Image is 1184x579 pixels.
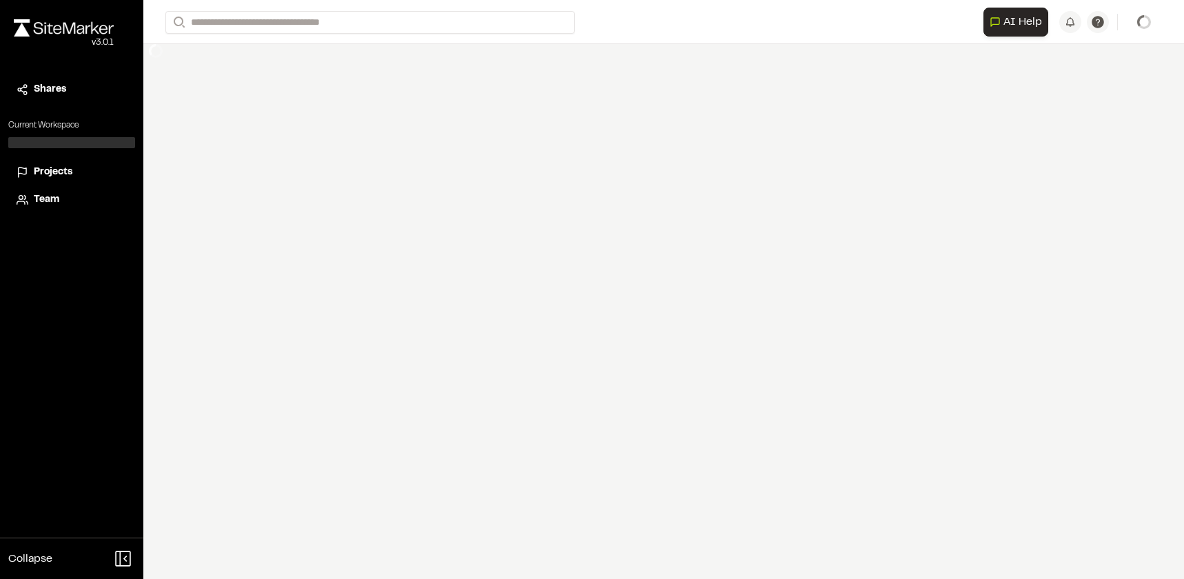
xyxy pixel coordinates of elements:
span: Projects [34,165,72,180]
span: Collapse [8,551,52,567]
a: Projects [17,165,127,180]
span: AI Help [1003,14,1042,30]
a: Team [17,192,127,207]
img: rebrand.png [14,19,114,37]
p: Current Workspace [8,119,135,132]
span: Team [34,192,59,207]
div: Open AI Assistant [983,8,1054,37]
a: Shares [17,82,127,97]
div: Oh geez...please don't... [14,37,114,49]
button: Search [165,11,190,34]
span: Shares [34,82,66,97]
button: Open AI Assistant [983,8,1048,37]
